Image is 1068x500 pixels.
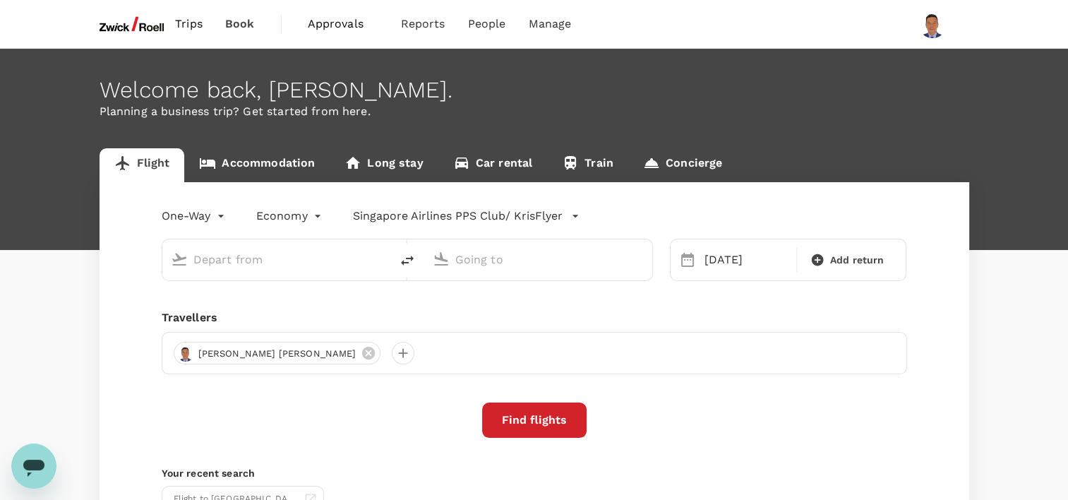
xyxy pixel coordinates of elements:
[918,10,947,38] img: Shaun Lim Chee Siong
[438,148,548,182] a: Car rental
[184,148,330,182] a: Accommodation
[175,16,203,32] span: Trips
[162,309,907,326] div: Travellers
[190,347,365,361] span: [PERSON_NAME] [PERSON_NAME]
[11,444,56,489] iframe: Button to launch messaging window
[830,253,884,268] span: Add return
[353,208,563,225] p: Singapore Airlines PPS Club/ KrisFlyer
[482,403,587,438] button: Find flights
[468,16,506,32] span: People
[100,8,164,40] img: ZwickRoell Pte. Ltd.
[162,205,228,227] div: One-Way
[528,16,571,32] span: Manage
[162,466,907,480] p: Your recent search
[193,249,361,270] input: Depart from
[380,258,383,261] button: Open
[308,16,378,32] span: Approvals
[628,148,737,182] a: Concierge
[256,205,325,227] div: Economy
[100,148,185,182] a: Flight
[353,208,580,225] button: Singapore Airlines PPS Club/ KrisFlyer
[401,16,445,32] span: Reports
[100,103,969,120] p: Planning a business trip? Get started from here.
[330,148,438,182] a: Long stay
[455,249,623,270] input: Going to
[390,244,424,278] button: delete
[225,16,255,32] span: Book
[642,258,645,261] button: Open
[174,342,380,364] div: [PERSON_NAME] [PERSON_NAME]
[100,77,969,103] div: Welcome back , [PERSON_NAME] .
[177,345,194,362] img: avatar-67b84bebe1d9e.jpeg
[547,148,628,182] a: Train
[699,246,793,274] div: [DATE]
